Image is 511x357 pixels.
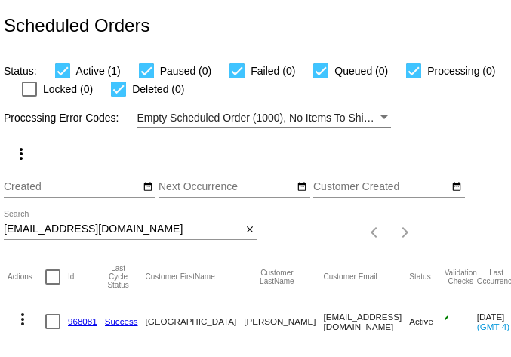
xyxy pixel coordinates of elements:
[146,300,245,343] mat-cell: [GEOGRAPHIC_DATA]
[427,62,495,80] span: Processing (0)
[360,217,390,248] button: Previous page
[137,109,391,128] mat-select: Filter by Processing Error Codes
[68,316,97,326] a: 968081
[146,272,215,282] button: Change sorting for CustomerFirstName
[297,181,307,193] mat-icon: date_range
[105,264,132,289] button: Change sorting for LastProcessingCycleId
[324,272,377,282] button: Change sorting for CustomerEmail
[105,316,138,326] a: Success
[68,272,74,282] button: Change sorting for Id
[390,217,420,248] button: Next page
[477,322,509,331] a: (GMT-4)
[451,181,462,193] mat-icon: date_range
[4,112,119,124] span: Processing Error Codes:
[4,223,242,235] input: Search
[313,181,449,193] input: Customer Created
[8,254,45,300] mat-header-cell: Actions
[160,62,211,80] span: Paused (0)
[324,300,410,343] mat-cell: [EMAIL_ADDRESS][DOMAIN_NAME]
[159,181,294,193] input: Next Occurrence
[43,80,93,98] span: Locked (0)
[334,62,388,80] span: Queued (0)
[4,65,37,77] span: Status:
[4,181,140,193] input: Created
[242,222,257,238] button: Clear
[244,300,323,343] mat-cell: [PERSON_NAME]
[251,62,295,80] span: Failed (0)
[132,80,184,98] span: Deleted (0)
[244,269,309,285] button: Change sorting for CustomerLastName
[143,181,153,193] mat-icon: date_range
[12,145,30,163] mat-icon: more_vert
[245,224,255,236] mat-icon: close
[76,62,121,80] span: Active (1)
[409,316,433,326] span: Active
[4,15,149,36] h2: Scheduled Orders
[14,310,32,328] mat-icon: more_vert
[409,272,430,282] button: Change sorting for Status
[445,254,477,300] mat-header-cell: Validation Checks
